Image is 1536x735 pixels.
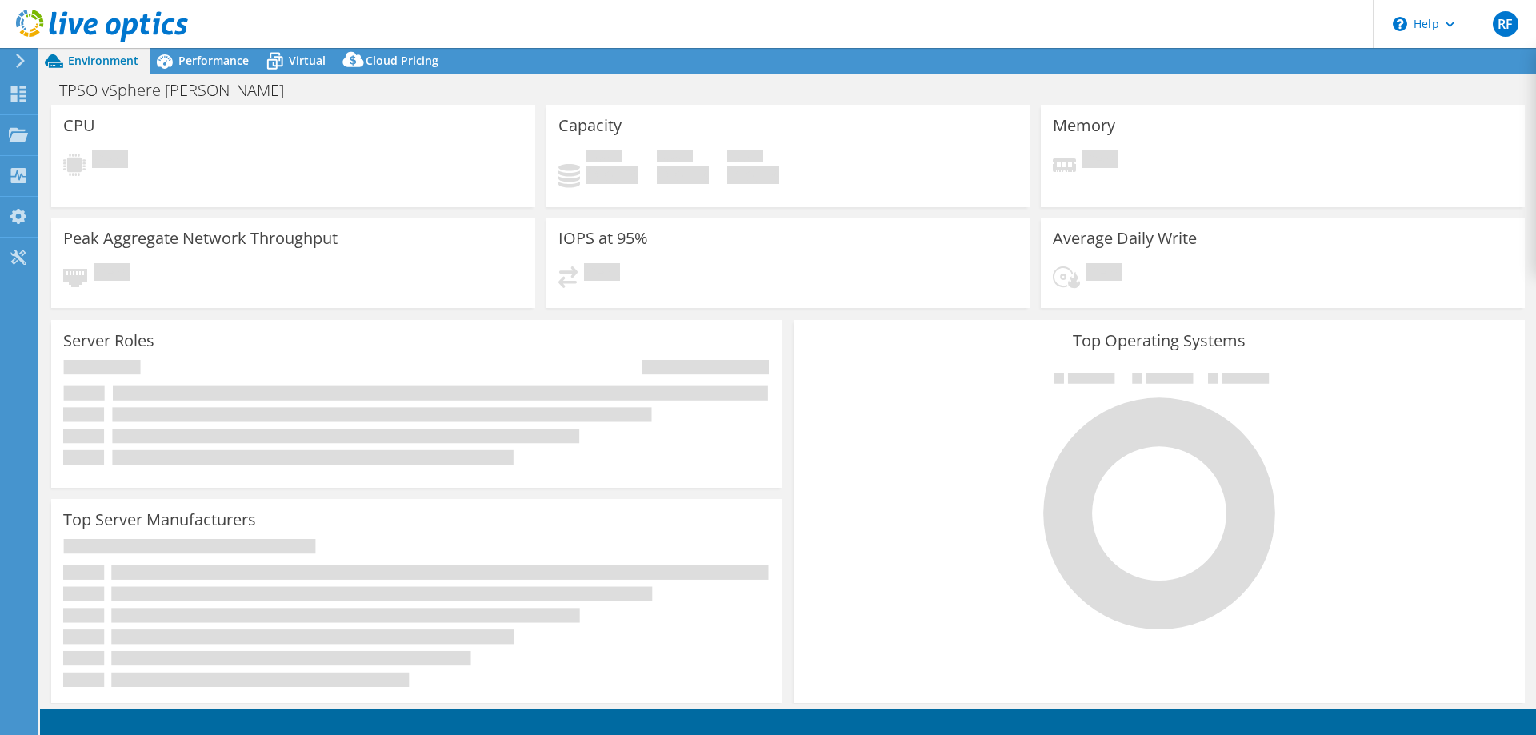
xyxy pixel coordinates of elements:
h3: Memory [1053,117,1115,134]
h4: 0 GiB [586,166,638,184]
span: Performance [178,53,249,68]
span: Pending [94,263,130,285]
h3: Top Server Manufacturers [63,511,256,529]
h3: Top Operating Systems [806,332,1513,350]
span: Used [586,150,622,166]
svg: \n [1393,17,1407,31]
h3: Capacity [558,117,622,134]
span: Virtual [289,53,326,68]
span: RF [1493,11,1518,37]
span: Free [657,150,693,166]
h3: IOPS at 95% [558,230,648,247]
span: Pending [1086,263,1122,285]
h4: 0 GiB [727,166,779,184]
h4: 0 GiB [657,166,709,184]
h3: Server Roles [63,332,154,350]
span: Pending [1082,150,1118,172]
span: Pending [584,263,620,285]
span: Environment [68,53,138,68]
h3: Average Daily Write [1053,230,1197,247]
span: Pending [92,150,128,172]
h3: Peak Aggregate Network Throughput [63,230,338,247]
h1: TPSO vSphere [PERSON_NAME] [52,82,309,99]
span: Total [727,150,763,166]
h3: CPU [63,117,95,134]
span: Cloud Pricing [366,53,438,68]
